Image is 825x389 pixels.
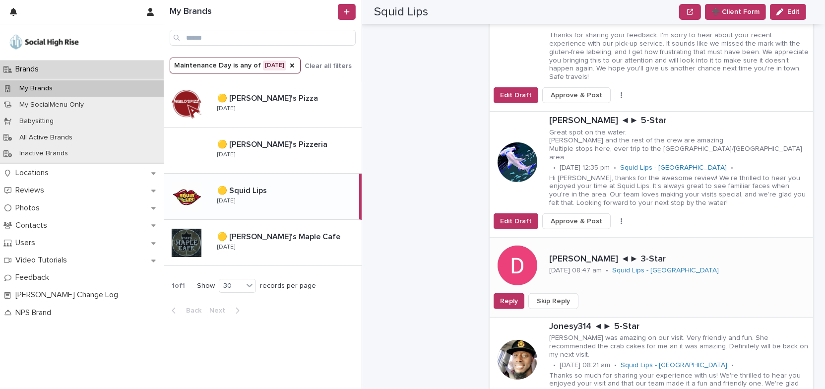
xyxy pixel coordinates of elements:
[553,164,556,172] p: •
[180,307,201,314] span: Back
[560,361,610,370] p: [DATE] 08:21 am
[11,308,59,318] p: NPS Brand
[11,84,61,93] p: My Brands
[11,290,126,300] p: [PERSON_NAME] Change Log
[170,6,336,17] h1: My Brands
[500,216,532,226] span: Edit Draft
[11,186,52,195] p: Reviews
[549,254,809,265] p: [PERSON_NAME] ◄► 3-Star
[500,296,518,306] span: Reply
[374,5,428,19] h2: Squid Lips
[11,221,55,230] p: Contacts
[219,281,243,291] div: 30
[606,266,608,275] p: •
[731,164,733,172] p: •
[164,174,362,220] a: 🟡 Squid Lips🟡 Squid Lips [DATE]
[705,4,766,20] button: ➕ Client Form
[614,164,616,172] p: •
[11,149,76,158] p: Inactive Brands
[490,238,813,318] a: [PERSON_NAME] ◄► 3-Star[DATE] 08:47 am•Squid Lips - [GEOGRAPHIC_DATA] ReplySkip Reply
[549,116,809,127] p: [PERSON_NAME] ◄► 5-Star
[164,274,193,298] p: 1 of 1
[209,307,231,314] span: Next
[494,293,524,309] button: Reply
[217,197,235,204] p: [DATE]
[11,101,92,109] p: My SocialMenu Only
[494,87,538,103] button: Edit Draft
[164,128,362,174] a: 🟡 [PERSON_NAME]'s Pizzeria🟡 [PERSON_NAME]'s Pizzeria [DATE]
[205,306,248,315] button: Next
[621,361,727,370] a: Squid Lips - [GEOGRAPHIC_DATA]
[217,184,269,195] p: 🟡 Squid Lips
[551,216,602,226] span: Approve & Post
[551,90,602,100] span: Approve & Post
[11,238,43,248] p: Users
[731,361,734,370] p: •
[614,361,617,370] p: •
[217,151,235,158] p: [DATE]
[164,220,362,266] a: 🟡 [PERSON_NAME]'s Maple Cafe🟡 [PERSON_NAME]'s Maple Cafe [DATE]
[542,213,611,229] button: Approve & Post
[549,174,809,207] p: Hi [PERSON_NAME], thanks for the awesome review! We're thrilled to hear you enjoyed your time at ...
[170,58,301,73] button: Maintenance Day
[537,296,570,306] span: Skip Reply
[500,90,532,100] span: Edit Draft
[620,164,727,172] a: Squid Lips - [GEOGRAPHIC_DATA]
[217,138,329,149] p: 🟡 [PERSON_NAME]'s Pizzeria
[11,168,57,178] p: Locations
[11,65,47,74] p: Brands
[553,361,556,370] p: •
[787,8,800,15] span: Edit
[301,59,352,73] button: Clear all filters
[770,4,806,20] button: Edit
[170,30,356,46] input: Search
[11,203,48,213] p: Photos
[8,32,80,52] img: o5DnuTxEQV6sW9jFYBBf
[549,15,809,81] p: Hi [PERSON_NAME], Thanks for sharing your feedback. I'm sorry to hear about your recent experienc...
[711,7,760,17] span: ➕ Client Form
[560,164,610,172] p: [DATE] 12:35 pm
[260,282,316,290] p: records per page
[11,133,80,142] p: All Active Brands
[549,266,602,275] p: [DATE] 08:47 am
[164,81,362,128] a: 🟡 [PERSON_NAME]'s Pizza🟡 [PERSON_NAME]'s Pizza [DATE]
[197,282,215,290] p: Show
[549,129,809,162] p: Great spot on the water. [PERSON_NAME] and the rest of the crew are amazing. Multiple stops here,...
[549,334,809,359] p: [PERSON_NAME] was amazing on our visit. Very friendly and fun. She recommended the crab cakes for...
[11,256,75,265] p: Video Tutorials
[217,244,235,251] p: [DATE]
[494,213,538,229] button: Edit Draft
[542,87,611,103] button: Approve & Post
[11,273,57,282] p: Feedback
[528,293,578,309] button: Skip Reply
[164,306,205,315] button: Back
[612,266,719,275] a: Squid Lips - [GEOGRAPHIC_DATA]
[11,117,62,126] p: Babysitting
[217,230,342,242] p: 🟡 [PERSON_NAME]'s Maple Cafe
[490,112,813,238] a: [PERSON_NAME] ◄► 5-StarGreat spot on the water. [PERSON_NAME] and the rest of the crew are amazin...
[217,105,235,112] p: [DATE]
[305,63,352,69] span: Clear all filters
[549,322,809,332] p: Jonesy314 ◄► 5-Star
[217,92,320,103] p: 🟡 [PERSON_NAME]'s Pizza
